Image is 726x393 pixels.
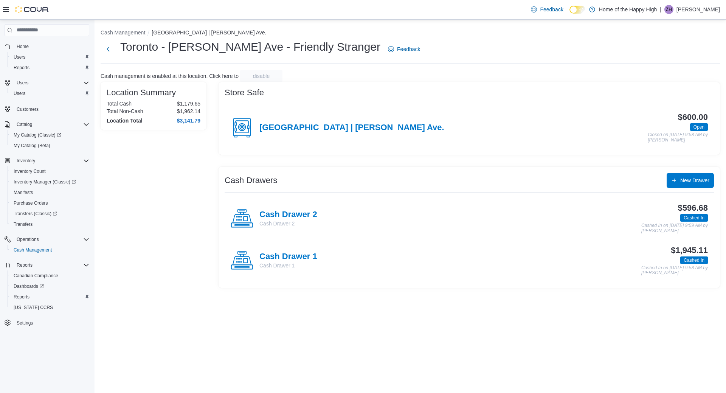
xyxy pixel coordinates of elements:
button: Home [2,41,92,52]
span: Canadian Compliance [11,271,89,280]
span: Catalog [14,120,89,129]
h3: $600.00 [678,113,708,122]
span: Washington CCRS [11,303,89,312]
a: Feedback [528,2,566,17]
button: Users [8,88,92,99]
span: Manifests [14,190,33,196]
button: Reports [2,260,92,270]
p: Home of the Happy High [599,5,657,14]
p: Cash management is enabled at this location. Click here to [101,73,239,79]
a: Transfers [11,220,36,229]
a: Cash Management [11,245,55,255]
p: Cashed In on [DATE] 9:58 AM by [PERSON_NAME] [641,266,708,276]
button: Settings [2,317,92,328]
span: Reports [14,294,29,300]
span: Reports [11,63,89,72]
button: Reports [14,261,36,270]
button: Catalog [14,120,35,129]
span: My Catalog (Beta) [11,141,89,150]
a: My Catalog (Beta) [11,141,53,150]
span: ZH [666,5,672,14]
a: Feedback [385,42,423,57]
button: disable [240,70,282,82]
button: Reports [8,292,92,302]
span: Cashed In [684,257,704,264]
a: Transfers (Classic) [11,209,60,218]
button: Catalog [2,119,92,130]
span: My Catalog (Beta) [14,143,50,149]
h4: $3,141.79 [177,118,200,124]
span: disable [253,72,270,80]
input: Dark Mode [569,6,585,14]
p: $1,179.65 [177,101,200,107]
a: Canadian Compliance [11,271,61,280]
h6: Total Cash [107,101,132,107]
span: New Drawer [680,177,709,184]
span: Inventory [17,158,35,164]
h3: $1,945.11 [671,246,708,255]
a: Reports [11,63,33,72]
h6: Total Non-Cash [107,108,143,114]
span: Reports [11,292,89,301]
button: Cash Management [8,245,92,255]
button: Canadian Compliance [8,270,92,281]
a: My Catalog (Classic) [8,130,92,140]
span: Purchase Orders [14,200,48,206]
button: [US_STATE] CCRS [8,302,92,313]
span: Users [11,53,89,62]
p: Cashed In on [DATE] 9:59 AM by [PERSON_NAME] [641,223,708,233]
span: Home [14,42,89,51]
button: Users [2,78,92,88]
span: Feedback [540,6,563,13]
button: Inventory [14,156,38,165]
h3: Store Safe [225,88,264,97]
button: Cash Management [101,30,145,36]
a: Settings [14,318,36,328]
button: Operations [14,235,42,244]
span: Inventory Count [14,168,46,174]
span: Transfers [14,221,33,227]
span: Settings [17,320,33,326]
a: Manifests [11,188,36,197]
span: Feedback [397,45,420,53]
p: Cash Drawer 1 [259,262,317,269]
span: Inventory Manager (Classic) [14,179,76,185]
a: Inventory Manager (Classic) [11,177,79,186]
span: Canadian Compliance [14,273,58,279]
h4: Location Total [107,118,143,124]
span: Cashed In [684,214,704,221]
span: Users [14,90,25,96]
h1: Toronto - [PERSON_NAME] Ave - Friendly Stranger [120,39,380,54]
span: Catalog [17,121,32,127]
span: My Catalog (Classic) [11,130,89,140]
span: Reports [14,261,89,270]
span: My Catalog (Classic) [14,132,61,138]
span: Users [11,89,89,98]
a: Dashboards [8,281,92,292]
span: Purchase Orders [11,199,89,208]
h3: Location Summary [107,88,176,97]
span: Reports [17,262,33,268]
span: Users [17,80,28,86]
button: Operations [2,234,92,245]
span: Customers [17,106,39,112]
a: Customers [14,105,42,114]
span: Operations [17,236,39,242]
button: Inventory [2,155,92,166]
a: Home [14,42,32,51]
span: Customers [14,104,89,113]
a: Transfers (Classic) [8,208,92,219]
span: Home [17,43,29,50]
button: Customers [2,103,92,114]
span: Cash Management [11,245,89,255]
span: Dashboards [11,282,89,291]
p: Closed on [DATE] 9:58 AM by [PERSON_NAME] [648,132,708,143]
h4: Cash Drawer 1 [259,252,317,262]
span: Operations [14,235,89,244]
h3: $596.68 [678,203,708,213]
button: Manifests [8,187,92,198]
span: Cashed In [680,214,708,222]
span: Open [690,123,708,131]
a: Inventory Count [11,167,49,176]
